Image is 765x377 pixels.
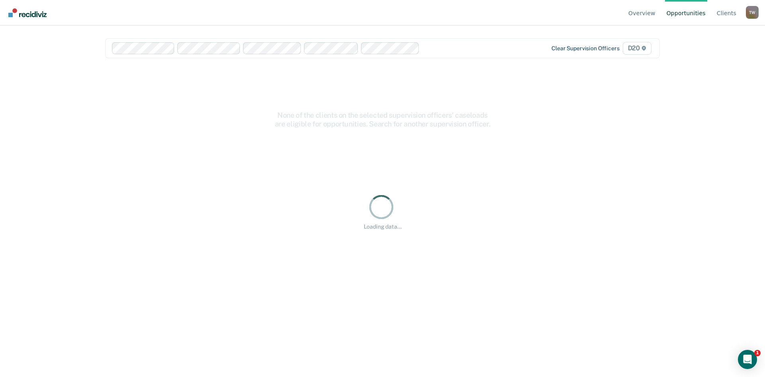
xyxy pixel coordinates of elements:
[623,42,651,55] span: D20
[754,350,761,356] span: 1
[746,6,759,19] div: T W
[551,45,619,52] div: Clear supervision officers
[746,6,759,19] button: Profile dropdown button
[364,223,402,230] div: Loading data...
[8,8,47,17] img: Recidiviz
[738,350,757,369] iframe: Intercom live chat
